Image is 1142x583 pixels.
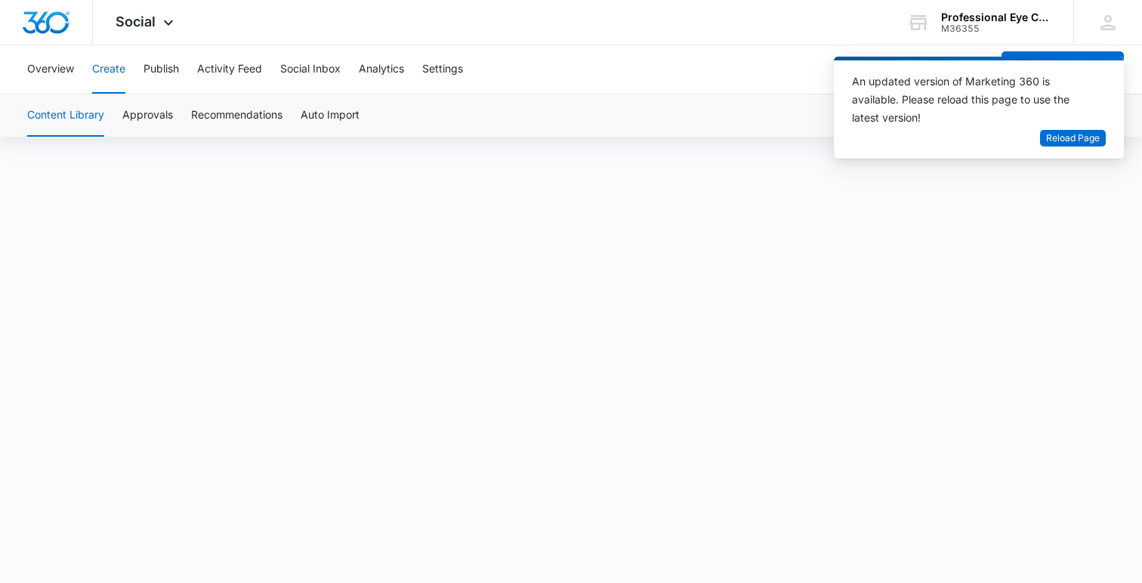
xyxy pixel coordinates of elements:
[1046,131,1100,146] span: Reload Page
[197,45,262,94] button: Activity Feed
[941,11,1051,23] div: account name
[941,23,1051,34] div: account id
[301,94,360,137] button: Auto Import
[116,14,156,29] span: Social
[144,45,179,94] button: Publish
[27,45,74,94] button: Overview
[27,94,104,137] button: Content Library
[1040,130,1106,147] button: Reload Page
[122,94,173,137] button: Approvals
[92,45,125,94] button: Create
[280,45,341,94] button: Social Inbox
[852,72,1088,127] div: An updated version of Marketing 360 is available. Please reload this page to use the latest version!
[1002,51,1124,88] button: Create a Post
[359,45,404,94] button: Analytics
[191,94,282,137] button: Recommendations
[422,45,463,94] button: Settings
